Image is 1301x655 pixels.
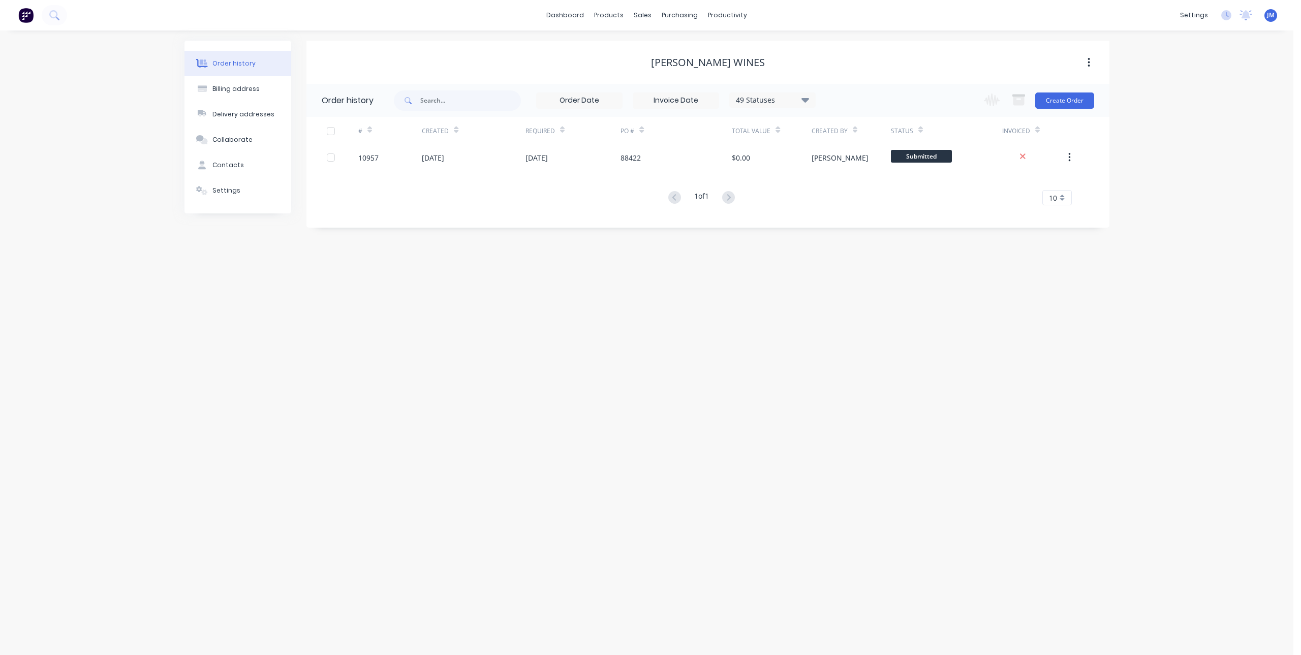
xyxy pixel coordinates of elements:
div: products [589,8,629,23]
div: Invoiced [1002,117,1066,145]
div: Total Value [732,127,770,136]
div: PO # [621,127,634,136]
div: Order history [322,95,374,107]
div: purchasing [657,8,703,23]
div: Required [525,117,621,145]
div: Total Value [732,117,811,145]
button: Order history [184,51,291,76]
div: 10957 [358,152,379,163]
div: 1 of 1 [694,191,709,205]
div: productivity [703,8,752,23]
div: Contacts [212,161,244,170]
div: Status [891,117,1002,145]
div: [PERSON_NAME] Wines [651,56,765,69]
div: Required [525,127,555,136]
div: $0.00 [732,152,750,163]
div: Created By [812,127,848,136]
span: Submitted [891,150,952,163]
span: JM [1267,11,1275,20]
input: Invoice Date [633,93,719,108]
div: Status [891,127,913,136]
div: 88422 [621,152,641,163]
div: # [358,127,362,136]
div: [DATE] [525,152,548,163]
a: dashboard [541,8,589,23]
button: Delivery addresses [184,102,291,127]
div: Delivery addresses [212,110,274,119]
button: Create Order [1035,92,1094,109]
button: Contacts [184,152,291,178]
div: Created [422,127,449,136]
div: [DATE] [422,152,444,163]
div: PO # [621,117,732,145]
button: Collaborate [184,127,291,152]
input: Order Date [537,93,622,108]
div: Settings [212,186,240,195]
div: settings [1175,8,1213,23]
div: Created [422,117,525,145]
div: Order history [212,59,256,68]
div: # [358,117,422,145]
div: Created By [812,117,891,145]
div: Billing address [212,84,260,93]
img: Factory [18,8,34,23]
div: Collaborate [212,135,253,144]
span: 10 [1049,193,1057,203]
button: Settings [184,178,291,203]
button: Billing address [184,76,291,102]
div: 49 Statuses [730,95,815,106]
div: Invoiced [1002,127,1030,136]
input: Search... [420,90,521,111]
div: [PERSON_NAME] [812,152,869,163]
div: sales [629,8,657,23]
